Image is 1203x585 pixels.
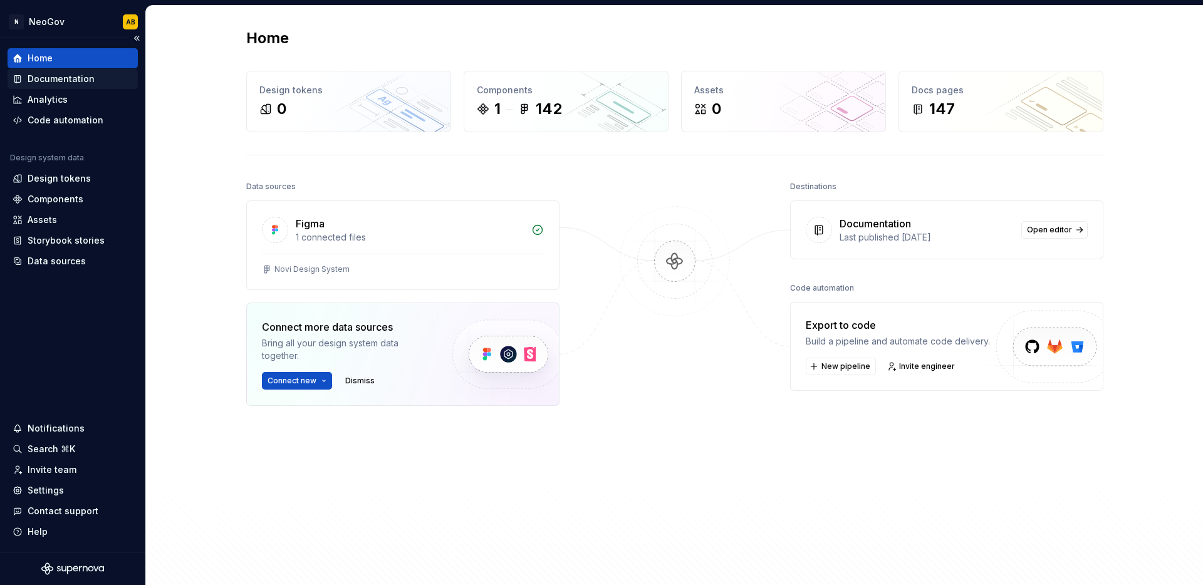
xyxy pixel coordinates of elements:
[8,90,138,110] a: Analytics
[3,8,143,35] button: NNeoGovAB
[246,28,289,48] h2: Home
[821,361,870,371] span: New pipeline
[41,562,104,575] svg: Supernova Logo
[898,71,1103,132] a: Docs pages147
[8,168,138,189] a: Design tokens
[806,335,990,348] div: Build a pipeline and automate code delivery.
[8,439,138,459] button: Search ⌘K
[1027,225,1072,235] span: Open editor
[477,84,655,96] div: Components
[28,525,48,538] div: Help
[268,376,316,386] span: Connect new
[340,372,380,390] button: Dismiss
[28,255,86,267] div: Data sources
[899,361,955,371] span: Invite engineer
[806,318,990,333] div: Export to code
[277,99,286,119] div: 0
[128,29,145,47] button: Collapse sidebar
[790,178,836,195] div: Destinations
[246,178,296,195] div: Data sources
[806,358,876,375] button: New pipeline
[840,231,1014,244] div: Last published [DATE]
[28,214,57,226] div: Assets
[262,337,431,362] div: Bring all your design system data together.
[28,52,53,65] div: Home
[296,231,524,244] div: 1 connected files
[28,234,105,247] div: Storybook stories
[464,71,669,132] a: Components1142
[8,48,138,68] a: Home
[840,216,911,231] div: Documentation
[246,200,560,290] a: Figma1 connected filesNovi Design System
[8,230,138,251] a: Storybook stories
[345,376,375,386] span: Dismiss
[28,172,91,185] div: Design tokens
[126,17,135,27] div: AB
[262,319,431,334] div: Connect more data sources
[28,443,75,455] div: Search ⌘K
[28,505,98,517] div: Contact support
[8,480,138,500] a: Settings
[790,279,854,297] div: Code automation
[28,73,95,85] div: Documentation
[10,153,84,163] div: Design system data
[8,69,138,89] a: Documentation
[28,463,76,476] div: Invite team
[28,193,83,205] div: Components
[681,71,886,132] a: Assets0
[262,372,332,390] button: Connect new
[28,484,64,497] div: Settings
[883,358,961,375] a: Invite engineer
[8,251,138,271] a: Data sources
[246,71,451,132] a: Design tokens0
[8,110,138,130] a: Code automation
[28,422,85,435] div: Notifications
[8,418,138,438] button: Notifications
[28,114,103,127] div: Code automation
[494,99,501,119] div: 1
[8,522,138,542] button: Help
[9,14,24,29] div: N
[8,501,138,521] button: Contact support
[274,264,350,274] div: Novi Design System
[694,84,873,96] div: Assets
[8,189,138,209] a: Components
[1021,221,1088,239] a: Open editor
[29,16,65,28] div: NeoGov
[8,210,138,230] a: Assets
[296,216,325,231] div: Figma
[929,99,955,119] div: 147
[536,99,562,119] div: 142
[912,84,1090,96] div: Docs pages
[259,84,438,96] div: Design tokens
[8,460,138,480] a: Invite team
[28,93,68,106] div: Analytics
[712,99,721,119] div: 0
